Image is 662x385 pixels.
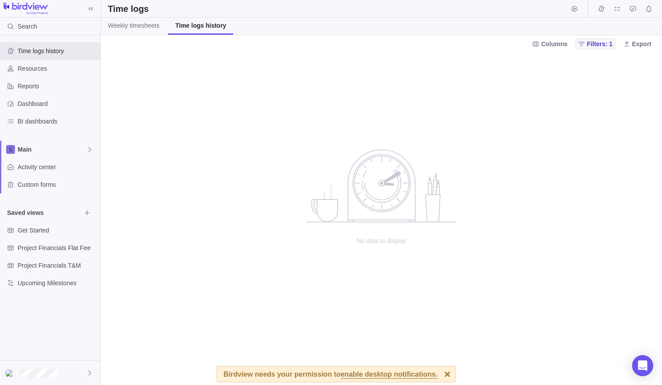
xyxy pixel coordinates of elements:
[643,3,655,15] span: Notifications
[5,368,16,378] div: Kaya Kurtuldu
[611,7,623,14] a: My assignments
[224,367,438,382] div: Birdview needs your permission to
[611,3,623,15] span: My assignments
[18,279,97,287] span: Upcoming Milestones
[18,99,97,108] span: Dashboard
[294,236,470,245] span: No data to display
[81,207,93,219] span: Browse views
[5,370,16,377] img: Show
[108,21,159,30] span: Weekly timesheets
[108,3,149,15] h2: Time logs
[18,261,97,270] span: Project Financials T&M
[18,82,97,91] span: Reports
[541,40,567,48] span: Columns
[101,18,166,35] a: Weekly timesheets
[627,7,639,14] a: Approval requests
[632,40,651,48] span: Export
[168,18,233,35] a: Time logs history
[18,226,97,235] span: Get Started
[7,208,81,217] span: Saved views
[529,38,571,50] span: Columns
[568,3,581,15] span: Start timer
[595,3,607,15] span: Time logs
[294,52,470,385] div: no data to show
[587,40,612,48] span: Filters: 1
[595,7,607,14] a: Time logs
[18,163,97,171] span: Activity center
[4,3,48,15] img: logo
[18,22,37,31] span: Search
[18,117,97,126] span: BI dashboards
[341,371,438,379] span: enable desktop notifications.
[18,145,86,154] span: Main
[18,64,97,73] span: Resources
[632,355,653,376] div: Open Intercom Messenger
[175,21,226,30] span: Time logs history
[620,38,655,50] span: Export
[627,3,639,15] span: Approval requests
[574,38,616,50] span: Filters: 1
[18,243,97,252] span: Project Financials Flat Fee
[18,47,97,55] span: Time logs history
[643,7,655,14] a: Notifications
[18,180,97,189] span: Custom forms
